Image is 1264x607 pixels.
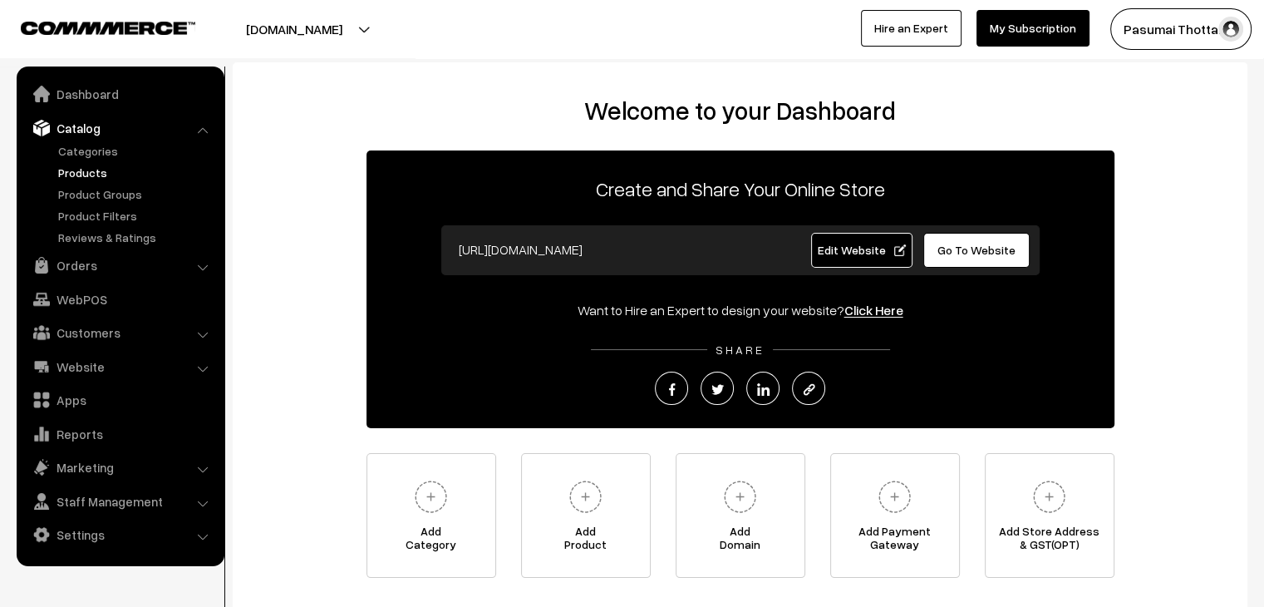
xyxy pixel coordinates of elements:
[811,233,912,268] a: Edit Website
[21,22,195,34] img: COMMMERCE
[366,300,1114,320] div: Want to Hire an Expert to design your website?
[21,352,219,382] a: Website
[1026,474,1072,520] img: plus.svg
[817,243,906,257] span: Edit Website
[831,525,959,558] span: Add Payment Gateway
[188,8,401,50] button: [DOMAIN_NAME]
[21,17,166,37] a: COMMMERCE
[717,474,763,520] img: plus.svg
[54,142,219,160] a: Categories
[522,525,650,558] span: Add Product
[54,164,219,181] a: Products
[21,419,219,449] a: Reports
[54,207,219,225] a: Product Filters
[21,113,219,143] a: Catalog
[21,520,219,550] a: Settings
[21,452,219,482] a: Marketing
[844,302,903,318] a: Click Here
[366,174,1114,204] p: Create and Share Your Online Store
[830,453,960,578] a: Add PaymentGateway
[861,10,962,47] a: Hire an Expert
[521,453,651,578] a: AddProduct
[21,318,219,348] a: Customers
[21,385,219,415] a: Apps
[923,233,1030,268] a: Go To Website
[872,474,917,520] img: plus.svg
[21,486,219,516] a: Staff Management
[367,525,495,558] span: Add Category
[249,96,1231,126] h2: Welcome to your Dashboard
[366,453,496,578] a: AddCategory
[707,343,773,357] span: SHARE
[408,474,454,520] img: plus.svg
[986,525,1114,558] span: Add Store Address & GST(OPT)
[54,229,219,246] a: Reviews & Ratings
[676,525,804,558] span: Add Domain
[21,284,219,314] a: WebPOS
[976,10,1089,47] a: My Subscription
[1110,8,1252,50] button: Pasumai Thotta…
[563,474,608,520] img: plus.svg
[1218,17,1243,42] img: user
[54,185,219,203] a: Product Groups
[21,79,219,109] a: Dashboard
[985,453,1114,578] a: Add Store Address& GST(OPT)
[21,250,219,280] a: Orders
[676,453,805,578] a: AddDomain
[937,243,1016,257] span: Go To Website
